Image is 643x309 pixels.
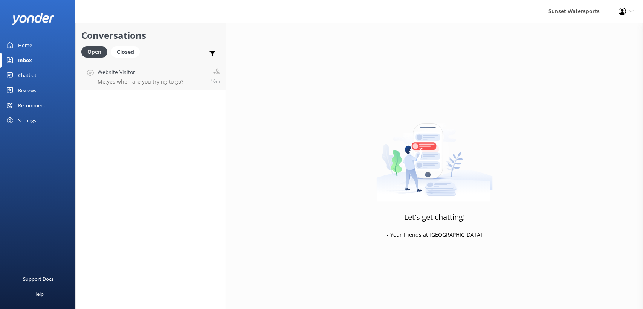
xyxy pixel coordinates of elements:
span: Sep 30 2025 07:37am (UTC -05:00) America/Cancun [211,78,220,84]
div: Open [81,46,107,58]
h2: Conversations [81,28,220,43]
div: Recommend [18,98,47,113]
img: yonder-white-logo.png [11,13,55,25]
div: Settings [18,113,36,128]
p: - Your friends at [GEOGRAPHIC_DATA] [387,231,482,239]
div: Inbox [18,53,32,68]
img: artwork of a man stealing a conversation from at giant smartphone [376,108,493,202]
a: Closed [111,47,144,56]
div: Home [18,38,32,53]
div: Reviews [18,83,36,98]
a: Website VisitorMe:yes when are you trying to go?16m [76,62,226,90]
h3: Let's get chatting! [404,211,465,223]
a: Open [81,47,111,56]
div: Help [33,286,44,301]
h4: Website Visitor [98,68,183,76]
div: Closed [111,46,140,58]
div: Support Docs [23,271,54,286]
div: Chatbot [18,68,37,83]
p: Me: yes when are you trying to go? [98,78,183,85]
